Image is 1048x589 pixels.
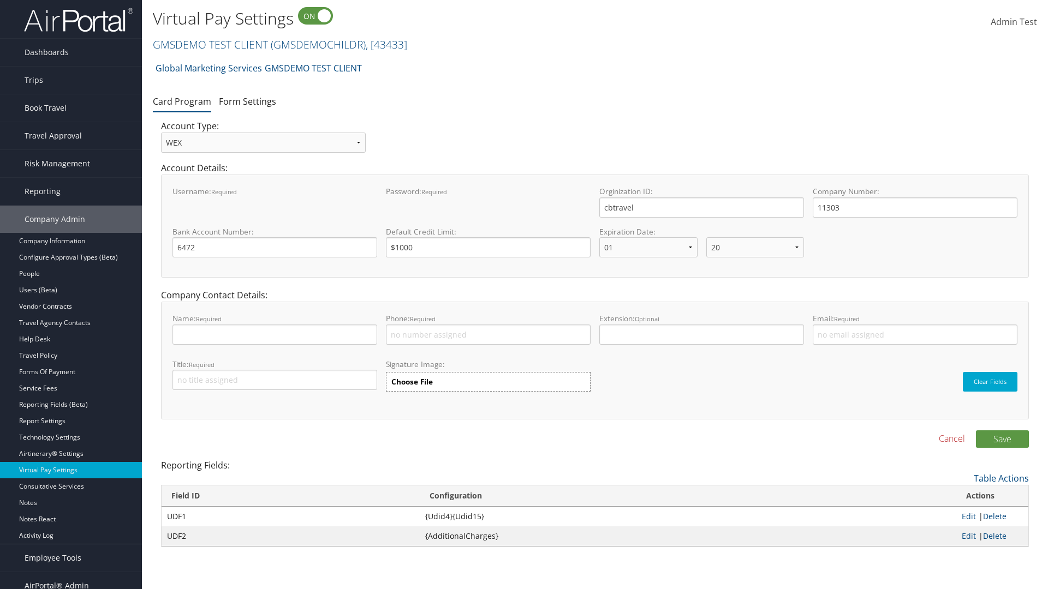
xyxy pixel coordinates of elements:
[211,188,237,196] small: required
[386,313,591,344] label: Phone:
[813,186,1017,217] label: Company Number:
[834,315,860,323] small: Required
[599,313,804,344] label: Extension:
[939,432,965,445] a: Cancel
[25,150,90,177] span: Risk Management
[962,531,976,541] a: Edit
[153,7,742,30] h1: Virtual Pay Settings
[635,315,659,323] small: Optional
[956,485,1028,507] th: Actions
[172,186,377,217] label: Username:
[189,360,215,369] small: Required
[25,206,85,233] span: Company Admin
[25,178,61,205] span: Reporting
[599,324,804,345] input: Extension:Optional
[976,430,1029,448] button: Save
[196,315,222,323] small: Required
[24,7,133,33] img: airportal-logo.png
[599,197,804,218] input: Orginization ID:
[162,507,420,526] td: UDF1
[386,372,591,392] label: Choose File
[156,57,262,79] a: Global Marketing Services
[963,372,1017,392] button: Clear Fields
[153,459,1037,546] div: Reporting Fields:
[974,472,1029,484] a: Table Actions
[983,531,1007,541] a: Delete
[162,485,420,507] th: Field ID: activate to sort column descending
[991,5,1037,39] a: Admin Test
[271,37,366,52] span: ( GMSDEMOCHILDR )
[162,526,420,546] td: UDF2
[813,197,1017,218] input: Company Number:
[599,186,804,217] label: Orginization ID:
[599,237,698,257] select: Expiration Date:
[153,95,211,107] a: Card Program
[153,161,1037,289] div: Account Details:
[153,37,407,52] a: GMSDEMO TEST CLIENT
[25,122,82,149] span: Travel Approval
[386,237,591,257] input: Default Credit Limit:
[366,37,407,52] span: , [ 43433 ]
[421,188,447,196] small: required
[386,226,591,257] label: Default Credit Limit:
[410,315,436,323] small: Required
[956,526,1028,546] td: |
[219,95,276,107] a: Form Settings
[25,94,67,122] span: Book Travel
[25,67,43,94] span: Trips
[386,359,591,372] label: Signature Image:
[172,237,377,257] input: Bank Account Number:
[991,16,1037,28] span: Admin Test
[420,485,957,507] th: Configuration: activate to sort column ascending
[172,370,377,390] input: Title:Required
[706,237,805,257] select: Expiration Date:
[983,511,1007,521] a: Delete
[153,289,1037,430] div: Company Contact Details:
[420,507,957,526] td: {Udid4}{Udid15}
[172,359,377,390] label: Title:
[813,313,1017,344] label: Email:
[599,226,804,266] label: Expiration Date:
[813,324,1017,345] input: Email:Required
[386,324,591,345] input: Phone:Required
[25,39,69,66] span: Dashboards
[265,57,362,79] a: GMSDEMO TEST CLIENT
[420,526,957,546] td: {AdditionalCharges}
[172,226,377,257] label: Bank Account Number:
[172,313,377,344] label: Name:
[386,186,591,217] label: Password:
[153,119,374,161] div: Account Type:
[962,511,976,521] a: Edit
[172,324,377,345] input: Name:Required
[25,544,81,572] span: Employee Tools
[956,507,1028,526] td: |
